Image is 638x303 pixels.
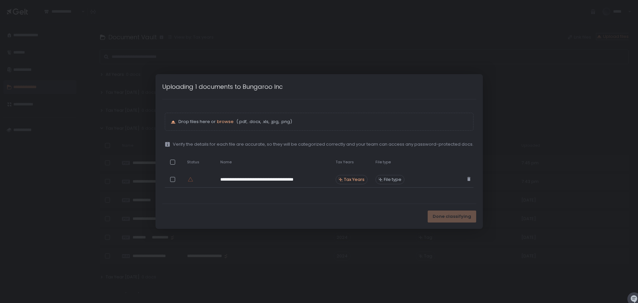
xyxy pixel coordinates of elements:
[187,160,199,165] span: Status
[384,177,401,183] span: File type
[375,160,391,165] span: File type
[173,141,474,147] span: Verify the details for each file are accurate, so they will be categorized correctly and your tea...
[220,160,232,165] span: Name
[344,177,365,183] span: Tax Years
[235,119,292,125] span: (.pdf, .docx, .xls, .jpg, .png)
[217,119,234,125] button: browse
[336,160,354,165] span: Tax Years
[162,82,283,91] h1: Uploading 1 documents to Bungaroo Inc
[178,119,468,125] p: Drop files here or
[217,118,234,125] span: browse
